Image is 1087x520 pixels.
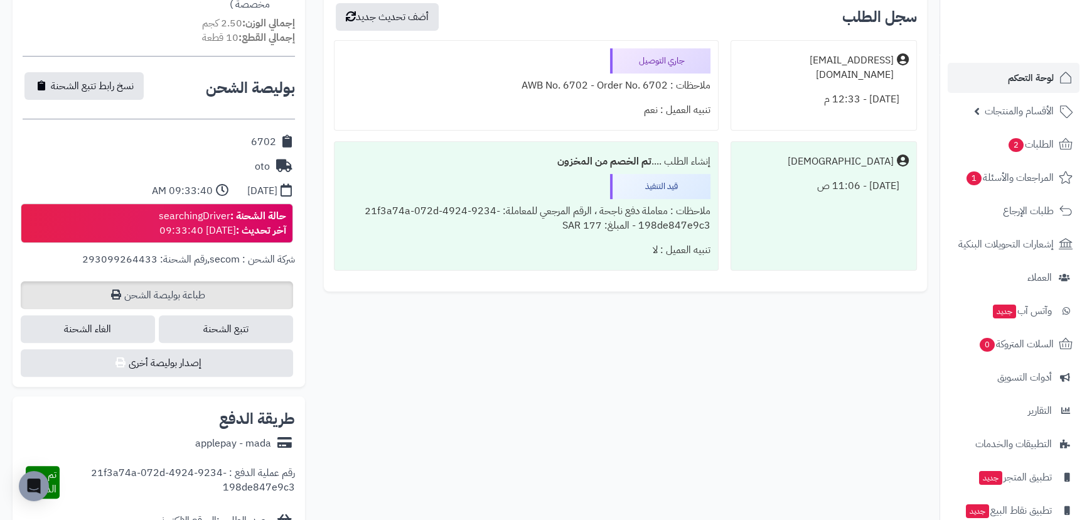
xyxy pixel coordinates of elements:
[24,72,144,100] button: نسخ رابط تتبع الشحنة
[993,305,1016,318] span: جديد
[159,209,286,238] div: searchingDriver [DATE] 09:33:40
[948,462,1079,492] a: تطبيق المتجرجديد
[152,184,213,198] div: 09:33:40 AM
[251,135,276,149] div: 6702
[948,362,1079,393] a: أدوات التسويق
[202,30,295,45] small: 10 قطعة
[19,471,49,501] div: Open Intercom Messenger
[342,149,710,174] div: إنشاء الطلب ....
[842,9,917,24] h3: سجل الطلب
[210,252,295,267] span: شركة الشحن : secom
[948,263,1079,293] a: العملاء
[238,30,295,45] strong: إجمالي القطع:
[948,163,1079,193] a: المراجعات والأسئلة1
[948,63,1079,93] a: لوحة التحكم
[1027,269,1052,286] span: العملاء
[965,502,1052,519] span: تطبيق نقاط البيع
[21,281,293,309] a: طباعة بوليصة الشحن
[206,80,295,95] h2: بوليصة الشحن
[948,396,1079,426] a: التقارير
[739,174,909,198] div: [DATE] - 11:06 ص
[342,199,710,238] div: ملاحظات : معاملة دفع ناجحة ، الرقم المرجعي للمعاملة: 21f3a74a-072d-4924-9234-198de847e9c3 - المبل...
[610,48,710,73] div: جاري التوصيل
[739,87,909,112] div: [DATE] - 12:33 م
[948,329,1079,359] a: السلات المتروكة0
[985,102,1054,120] span: الأقسام والمنتجات
[1007,136,1054,153] span: الطلبات
[948,429,1079,459] a: التطبيقات والخدمات
[336,3,439,31] button: أضف تحديث جديد
[967,171,982,185] span: 1
[965,169,1054,187] span: المراجعات والأسئلة
[948,129,1079,160] a: الطلبات2
[242,16,295,31] strong: إجمالي الوزن:
[202,16,295,31] small: 2.50 كجم
[23,252,295,281] div: ,
[1008,69,1054,87] span: لوحة التحكم
[195,436,271,451] div: applepay - mada
[997,369,1052,386] span: أدوات التسويق
[82,252,207,267] span: رقم الشحنة: 293099264433
[247,184,277,198] div: [DATE]
[21,315,155,343] span: الغاء الشحنة
[992,302,1052,320] span: وآتس آب
[966,504,989,518] span: جديد
[236,223,286,238] strong: آخر تحديث :
[342,73,710,98] div: ملاحظات : AWB No. 6702 - Order No. 6702
[979,471,1002,485] span: جديد
[1028,402,1052,420] span: التقارير
[230,209,286,224] strong: حالة الشحنة :
[1009,138,1024,152] span: 2
[51,79,134,94] span: نسخ رابط تتبع الشحنة
[975,435,1052,453] span: التطبيقات والخدمات
[610,174,710,199] div: قيد التنفيذ
[219,411,295,426] h2: طريقة الدفع
[980,338,995,352] span: 0
[21,349,293,377] button: إصدار بوليصة أخرى
[60,466,295,499] div: رقم عملية الدفع : 21f3a74a-072d-4924-9234-198de847e9c3
[948,296,1079,326] a: وآتس آبجديد
[978,469,1052,486] span: تطبيق المتجر
[1003,202,1054,220] span: طلبات الإرجاع
[958,236,1054,253] span: إشعارات التحويلات البنكية
[739,53,894,82] div: [EMAIL_ADDRESS][DOMAIN_NAME]
[788,154,894,169] div: [DEMOGRAPHIC_DATA]
[342,238,710,263] div: تنبيه العميل : لا
[342,98,710,122] div: تنبيه العميل : نعم
[948,229,1079,259] a: إشعارات التحويلات البنكية
[948,196,1079,226] a: طلبات الإرجاع
[978,335,1054,353] span: السلات المتروكة
[255,160,270,174] div: oto
[159,315,293,343] a: تتبع الشحنة
[557,154,651,169] b: تم الخصم من المخزون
